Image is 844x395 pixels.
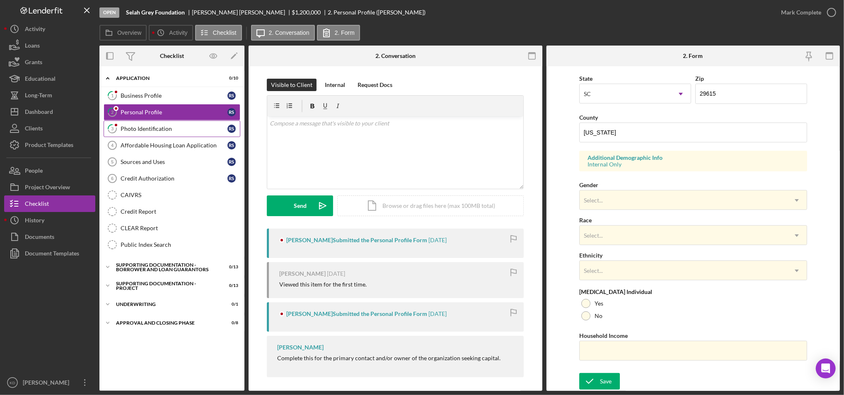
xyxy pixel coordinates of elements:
[116,302,218,307] div: Underwriting
[579,332,628,339] label: Household Income
[104,236,240,253] a: Public Index Search
[358,79,392,91] div: Request Docs
[271,79,312,91] div: Visible to Client
[816,359,836,378] div: Open Intercom Messenger
[111,93,114,98] tspan: 1
[4,195,95,212] button: Checklist
[4,87,95,104] button: Long-Term
[111,176,114,181] tspan: 6
[104,154,240,170] a: 5Sources and UsesRS
[121,192,240,198] div: CAIVRS
[25,37,40,56] div: Loans
[584,232,603,239] div: Select...
[227,125,236,133] div: R S
[277,344,324,351] div: [PERSON_NAME]
[4,120,95,137] button: Clients
[4,104,95,120] a: Dashboard
[10,381,15,385] text: KD
[251,25,315,41] button: 2. Conversation
[588,161,799,168] div: Internal Only
[328,9,426,16] div: 2. Personal Profile ([PERSON_NAME])
[111,159,114,164] tspan: 5
[223,320,238,325] div: 0 / 8
[267,195,333,216] button: Send
[4,21,95,37] button: Activity
[4,179,95,195] button: Project Overview
[121,92,227,99] div: Business Profile
[160,53,184,59] div: Checklist
[269,29,310,36] label: 2. Conversation
[116,281,218,291] div: Supporting Documentation - Project
[25,162,43,181] div: People
[227,108,236,116] div: R S
[104,137,240,154] a: 4Affordable Housing Loan ApplicationRS
[104,170,240,187] a: 6Credit AuthorizationRS
[375,53,416,59] div: 2. Conversation
[279,270,326,277] div: [PERSON_NAME]
[121,225,240,231] div: CLEAR Report
[116,76,218,81] div: Application
[286,237,427,243] div: [PERSON_NAME] Submitted the Personal Profile Form
[286,311,427,317] div: [PERSON_NAME] Submitted the Personal Profile Form
[579,114,598,121] label: County
[683,53,703,59] div: 2. Form
[111,143,114,148] tspan: 4
[227,174,236,183] div: R S
[25,120,43,139] div: Clients
[584,197,603,204] div: Select...
[584,91,591,97] div: SC
[99,7,119,18] div: Open
[325,79,345,91] div: Internal
[4,212,95,229] button: History
[4,162,95,179] a: People
[292,9,321,16] span: $1,200,000
[149,25,193,41] button: Activity
[428,237,447,243] time: 2025-09-27 15:31
[579,373,620,390] button: Save
[695,75,704,82] label: Zip
[4,137,95,153] button: Product Templates
[4,54,95,70] a: Grants
[781,4,821,21] div: Mark Complete
[25,21,45,39] div: Activity
[104,203,240,220] a: Credit Report
[121,175,227,182] div: Credit Authorization
[116,320,218,325] div: Approval and Closing Phase
[353,79,397,91] button: Request Docs
[4,70,95,87] button: Educational
[595,300,603,307] label: Yes
[335,29,355,36] label: 2. Form
[104,120,240,137] a: 3Photo IdentificationRS
[595,313,602,319] label: No
[4,229,95,245] button: Documents
[4,374,95,391] button: KD[PERSON_NAME]
[104,220,240,236] a: CLEAR Report
[227,141,236,149] div: R S
[121,159,227,165] div: Sources and Uses
[294,195,307,216] div: Send
[4,245,95,262] button: Document Templates
[4,37,95,54] button: Loans
[121,109,227,116] div: Personal Profile
[25,195,49,214] div: Checklist
[99,25,147,41] button: Overview
[121,208,240,215] div: Credit Report
[277,355,501,361] div: Complete this for the primary contact and/or owner of the organization seeking capital.
[25,87,52,106] div: Long-Term
[321,79,349,91] button: Internal
[223,283,238,288] div: 0 / 13
[121,241,240,248] div: Public Index Search
[117,29,141,36] label: Overview
[600,373,612,390] div: Save
[773,4,840,21] button: Mark Complete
